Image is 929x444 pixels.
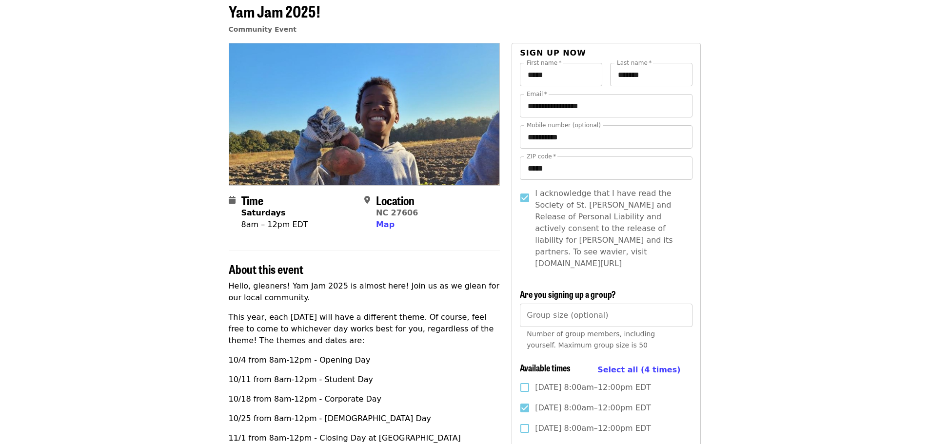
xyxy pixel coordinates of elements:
span: Sign up now [520,48,586,58]
input: Mobile number (optional) [520,125,692,149]
input: Email [520,94,692,117]
span: Available times [520,361,571,374]
label: First name [527,60,562,66]
span: Location [376,192,415,209]
span: About this event [229,260,303,277]
span: Time [241,192,263,209]
p: 10/11 from 8am-12pm - Student Day [229,374,500,386]
a: NC 27606 [376,208,418,217]
span: Number of group members, including yourself. Maximum group size is 50 [527,330,655,349]
span: Select all (4 times) [597,365,680,374]
p: 10/25 from 8am-12pm - [DEMOGRAPHIC_DATA] Day [229,413,500,425]
p: 10/18 from 8am-12pm - Corporate Day [229,393,500,405]
label: ZIP code [527,154,556,159]
i: calendar icon [229,195,236,205]
strong: Saturdays [241,208,286,217]
input: Last name [610,63,692,86]
button: Select all (4 times) [597,363,680,377]
a: Community Event [229,25,296,33]
span: [DATE] 8:00am–12:00pm EDT [535,402,651,414]
label: Last name [617,60,652,66]
i: map-marker-alt icon [364,195,370,205]
span: I acknowledge that I have read the Society of St. [PERSON_NAME] and Release of Personal Liability... [535,188,684,270]
img: Yam Jam 2025! organized by Society of St. Andrew [229,43,500,185]
input: ZIP code [520,156,692,180]
input: First name [520,63,602,86]
p: 11/1 from 8am-12pm - Closing Day at [GEOGRAPHIC_DATA] [229,432,500,444]
p: 10/4 from 8am-12pm - Opening Day [229,354,500,366]
div: 8am – 12pm EDT [241,219,308,231]
span: Map [376,220,395,229]
span: [DATE] 8:00am–12:00pm EDT [535,382,651,393]
p: Hello, gleaners! Yam Jam 2025 is almost here! Join us as we glean for our local community. [229,280,500,304]
input: [object Object] [520,304,692,327]
label: Mobile number (optional) [527,122,601,128]
button: Map [376,219,395,231]
p: This year, each [DATE] will have a different theme. Of course, feel free to come to whichever day... [229,311,500,347]
span: [DATE] 8:00am–12:00pm EDT [535,423,651,434]
label: Email [527,91,547,97]
span: Are you signing up a group? [520,288,616,300]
